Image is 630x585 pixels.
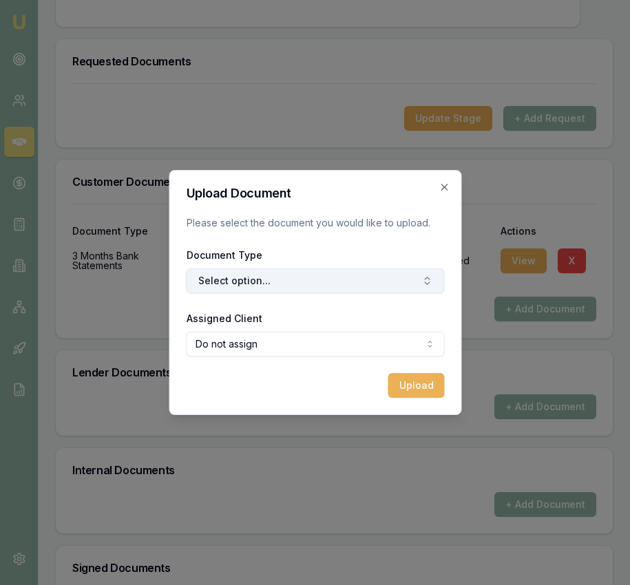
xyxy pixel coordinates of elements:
label: Document Type [186,249,262,261]
h2: Upload Document [186,187,444,200]
label: Assigned Client [186,312,262,324]
button: Upload [388,373,444,398]
button: Select option... [186,268,444,293]
p: Please select the document you would like to upload. [186,216,444,230]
